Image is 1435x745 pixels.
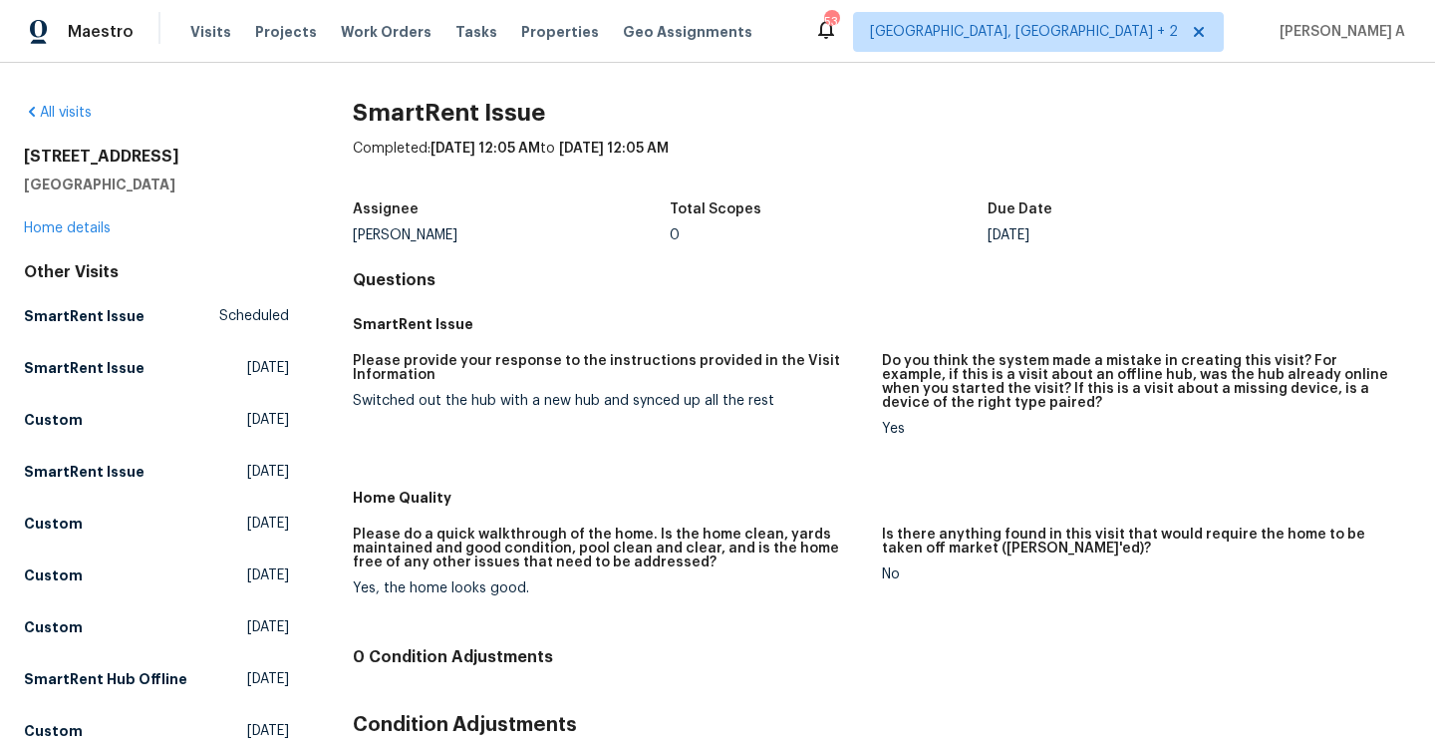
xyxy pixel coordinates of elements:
[559,142,669,156] span: [DATE] 12:05 AM
[870,22,1178,42] span: [GEOGRAPHIC_DATA], [GEOGRAPHIC_DATA] + 2
[24,721,83,741] h5: Custom
[455,25,497,39] span: Tasks
[521,22,599,42] span: Properties
[247,462,289,482] span: [DATE]
[353,103,1411,123] h2: SmartRent Issue
[24,661,289,697] a: SmartRent Hub Offline[DATE]
[882,422,1395,436] div: Yes
[353,354,866,382] h5: Please provide your response to the instructions provided in the Visit Information
[247,721,289,741] span: [DATE]
[24,462,144,482] h5: SmartRent Issue
[24,506,289,542] a: Custom[DATE]
[353,647,1411,667] h4: 0 Condition Adjustments
[882,567,1395,581] div: No
[24,147,289,167] h2: [STREET_ADDRESS]
[247,358,289,378] span: [DATE]
[353,528,866,569] h5: Please do a quick walkthrough of the home. Is the home clean, yards maintained and good condition...
[430,142,540,156] span: [DATE] 12:05 AM
[353,394,866,408] div: Switched out the hub with a new hub and synced up all the rest
[24,558,289,593] a: Custom[DATE]
[24,454,289,490] a: SmartRent Issue[DATE]
[882,354,1395,410] h5: Do you think the system made a mistake in creating this visit? For example, if this is a visit ab...
[353,202,419,216] h5: Assignee
[353,270,1411,290] h4: Questions
[190,22,231,42] span: Visits
[353,139,1411,190] div: Completed: to
[670,202,761,216] h5: Total Scopes
[988,202,1052,216] h5: Due Date
[988,228,1305,242] div: [DATE]
[24,306,144,326] h5: SmartRent Issue
[824,12,838,32] div: 53
[247,565,289,585] span: [DATE]
[623,22,752,42] span: Geo Assignments
[247,410,289,430] span: [DATE]
[24,106,92,120] a: All visits
[882,528,1395,556] h5: Is there anything found in this visit that would require the home to be taken off market ([PERSON...
[247,669,289,689] span: [DATE]
[341,22,431,42] span: Work Orders
[24,514,83,534] h5: Custom
[24,175,289,194] h5: [GEOGRAPHIC_DATA]
[24,358,144,378] h5: SmartRent Issue
[24,617,83,637] h5: Custom
[670,228,988,242] div: 0
[353,581,866,595] div: Yes, the home looks good.
[24,402,289,438] a: Custom[DATE]
[247,514,289,534] span: [DATE]
[24,221,111,235] a: Home details
[219,306,289,326] span: Scheduled
[353,715,1411,735] h3: Condition Adjustments
[255,22,317,42] span: Projects
[24,609,289,645] a: Custom[DATE]
[24,565,83,585] h5: Custom
[24,262,289,282] div: Other Visits
[353,314,1411,334] h5: SmartRent Issue
[24,350,289,386] a: SmartRent Issue[DATE]
[24,298,289,334] a: SmartRent IssueScheduled
[24,669,187,689] h5: SmartRent Hub Offline
[353,228,671,242] div: [PERSON_NAME]
[353,488,1411,508] h5: Home Quality
[68,22,134,42] span: Maestro
[247,617,289,637] span: [DATE]
[24,410,83,430] h5: Custom
[1272,22,1405,42] span: [PERSON_NAME] A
